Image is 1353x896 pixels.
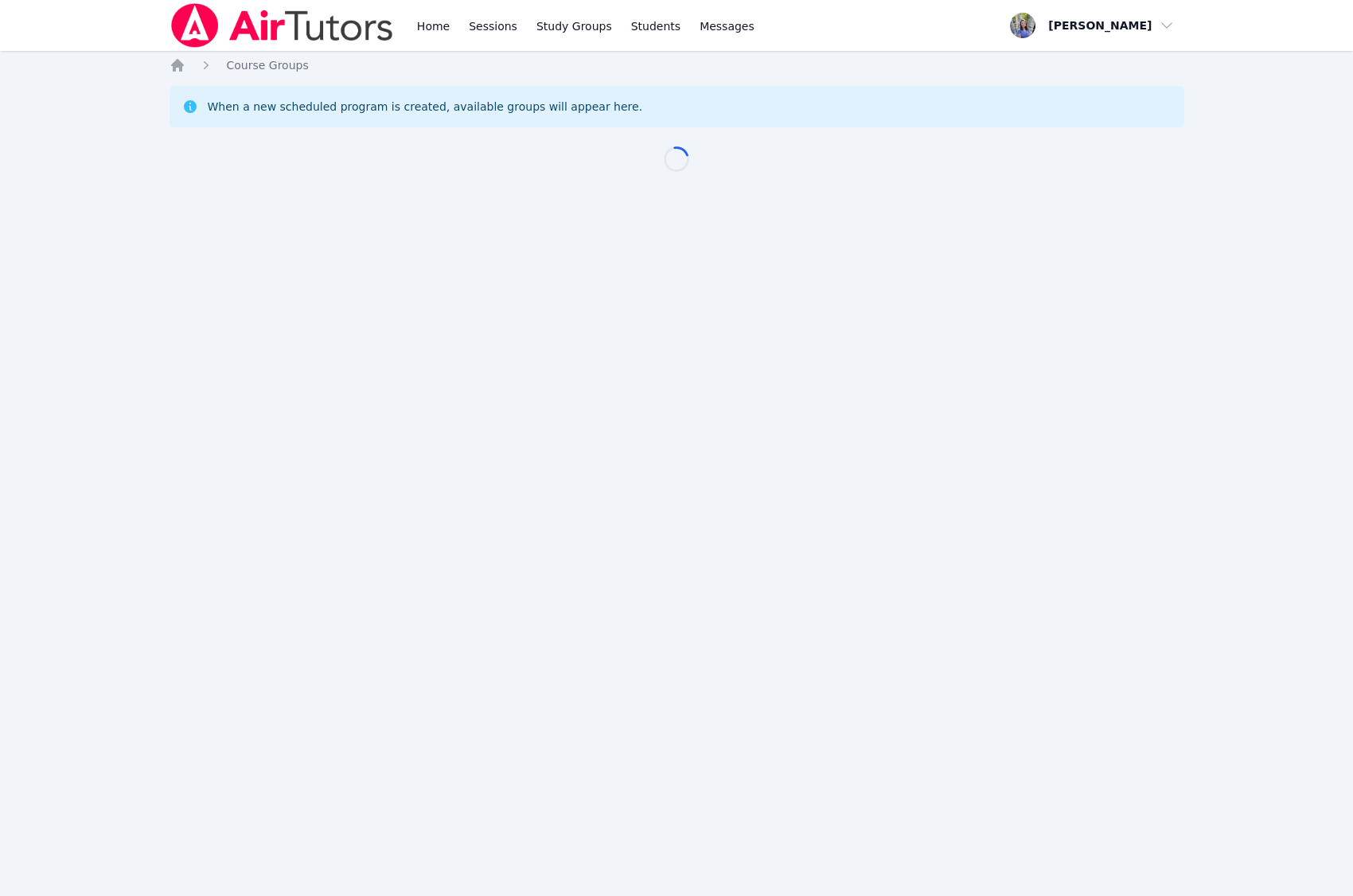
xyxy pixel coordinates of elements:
div: When a new scheduled program is created, available groups will appear here. [208,99,643,115]
nav: Breadcrumb [170,57,1184,73]
span: Course Groups [227,59,309,72]
img: Air Tutors [170,3,395,48]
span: Messages [700,18,754,34]
a: Course Groups [227,57,309,73]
